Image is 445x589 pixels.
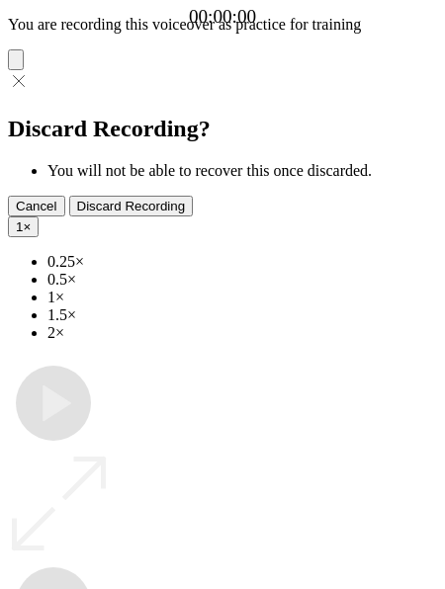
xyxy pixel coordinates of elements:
button: Discard Recording [69,196,194,216]
li: 0.5× [47,271,437,289]
span: 1 [16,219,23,234]
p: You are recording this voiceover as practice for training [8,16,437,34]
h2: Discard Recording? [8,116,437,142]
li: 0.25× [47,253,437,271]
button: Cancel [8,196,65,216]
li: 1× [47,289,437,306]
li: 2× [47,324,437,342]
li: 1.5× [47,306,437,324]
li: You will not be able to recover this once discarded. [47,162,437,180]
a: 00:00:00 [189,6,256,28]
button: 1× [8,216,39,237]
